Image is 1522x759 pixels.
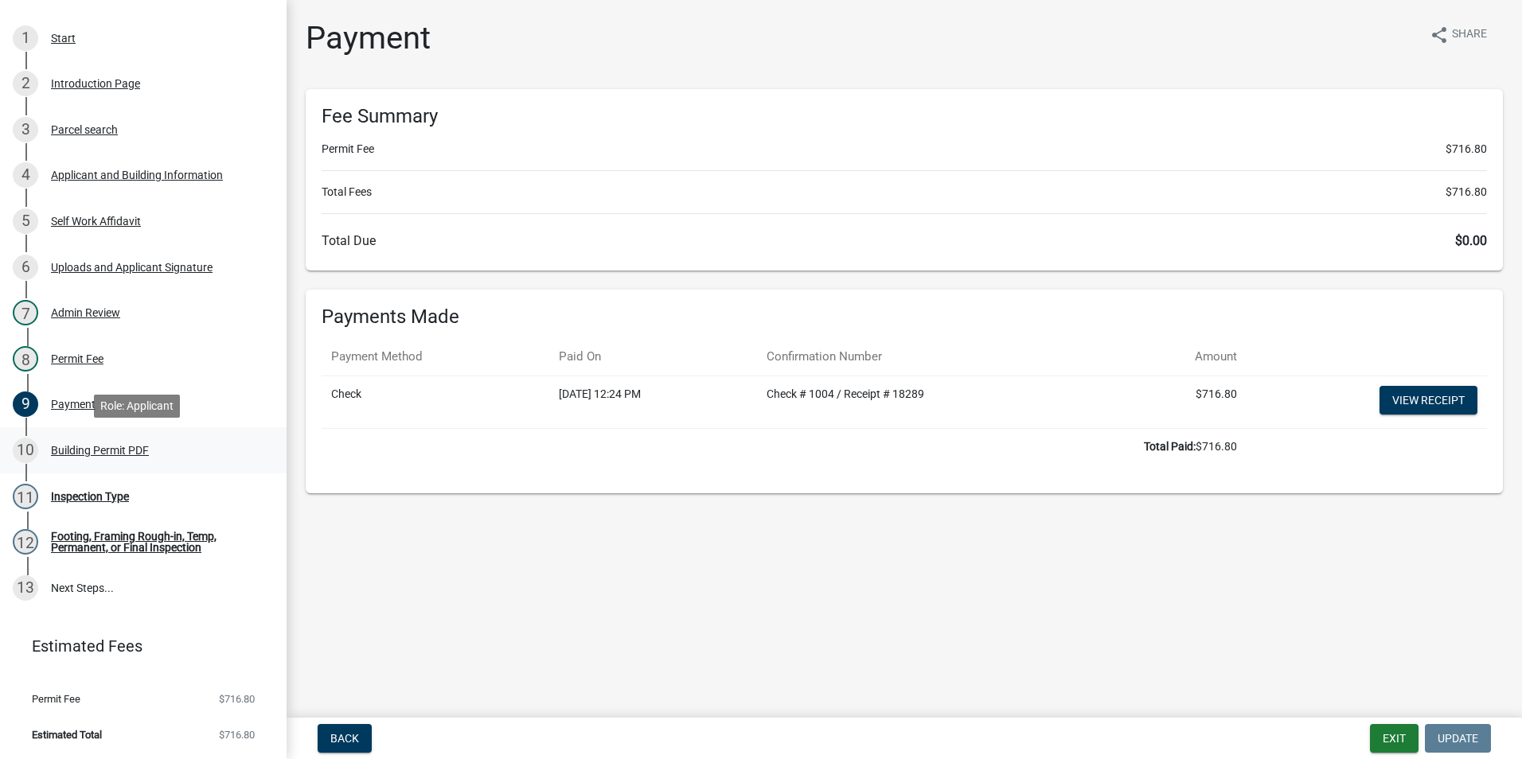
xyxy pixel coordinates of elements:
div: Inspection Type [51,491,129,502]
div: 13 [13,575,38,601]
div: Admin Review [51,307,120,318]
button: Exit [1370,724,1419,753]
div: Building Permit PDF [51,445,149,456]
button: Back [318,724,372,753]
span: Update [1438,732,1478,745]
div: 6 [13,255,38,280]
h1: Payment [306,19,431,57]
div: 3 [13,117,38,142]
td: Check [322,376,549,428]
span: $716.80 [219,694,255,704]
h6: Total Due [322,233,1487,248]
div: Role: Applicant [94,395,180,418]
li: Permit Fee [322,141,1487,158]
div: Uploads and Applicant Signature [51,262,213,273]
td: $716.80 [1120,376,1246,428]
div: 9 [13,391,38,417]
div: 10 [13,438,38,463]
span: $716.80 [1446,141,1487,158]
div: 5 [13,208,38,234]
th: Payment Method [322,338,549,376]
span: Estimated Total [32,730,102,740]
div: Footing, Framing Rough-in, Temp, Permanent, or Final Inspection [51,531,261,553]
a: Estimated Fees [13,630,261,662]
div: 8 [13,346,38,372]
span: $716.80 [219,730,255,740]
div: Permit Fee [51,353,103,364]
div: 12 [13,529,38,555]
span: Back [330,732,359,745]
span: $0.00 [1455,233,1487,248]
span: Permit Fee [32,694,80,704]
h6: Fee Summary [322,105,1487,128]
th: Paid On [549,338,757,376]
div: Applicant and Building Information [51,169,223,181]
div: 7 [13,300,38,325]
div: 1 [13,25,38,51]
div: Introduction Page [51,78,140,89]
td: $716.80 [322,428,1247,465]
div: Start [51,33,76,44]
i: share [1430,25,1449,45]
div: 2 [13,71,38,96]
td: [DATE] 12:24 PM [549,376,757,428]
span: Share [1452,25,1487,45]
button: Update [1425,724,1491,753]
div: 11 [13,484,38,509]
div: Parcel search [51,124,118,135]
th: Amount [1120,338,1246,376]
div: 4 [13,162,38,188]
th: Confirmation Number [757,338,1120,376]
div: Self Work Affidavit [51,216,141,227]
button: shareShare [1417,19,1500,50]
span: $716.80 [1446,184,1487,200]
li: Total Fees [322,184,1487,200]
a: View receipt [1380,386,1477,415]
h6: Payments Made [322,306,1487,329]
div: Payment [51,399,96,410]
td: Check # 1004 / Receipt # 18289 [757,376,1120,428]
b: Total Paid: [1144,440,1196,453]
